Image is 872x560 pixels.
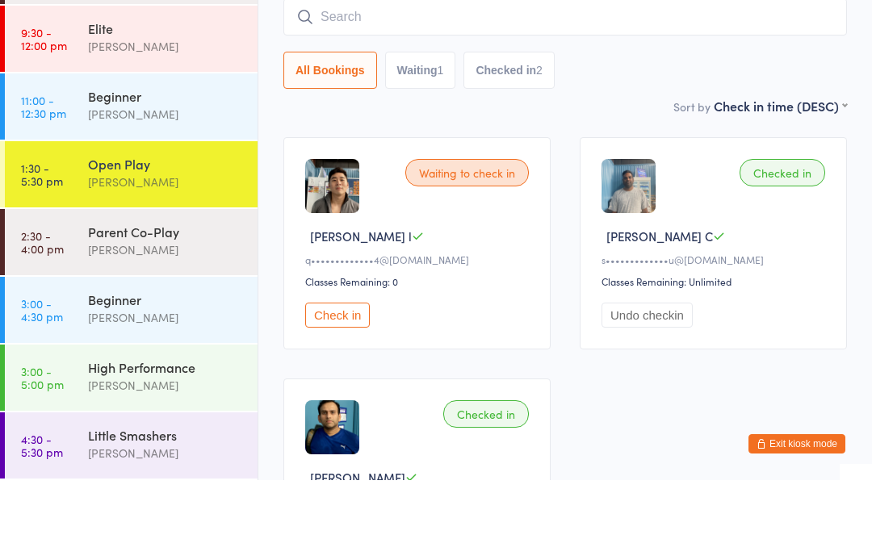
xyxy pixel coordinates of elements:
div: Open Play [88,235,244,253]
div: Check in time (DESC) [714,177,847,194]
div: Checked in [740,239,825,266]
a: 9:30 -12:00 pmElite[PERSON_NAME] [5,86,258,152]
time: 9:30 - 12:00 pm [21,106,67,132]
div: Classes Remaining: Unlimited [602,354,830,368]
time: 3:00 - 4:30 pm [21,377,63,403]
div: Little Smashers [88,506,244,524]
div: Parent Co-Play [88,303,244,320]
span: [STREET_ADDRESS] [283,40,847,56]
div: [PERSON_NAME] [88,320,244,339]
span: [PERSON_NAME] [283,23,822,40]
a: 3:00 -4:30 pmBeginner[PERSON_NAME] [5,357,258,423]
img: image1693066057.png [305,480,359,534]
time: 1:30 - 5:30 pm [21,241,63,267]
div: Checked in [443,480,529,508]
div: 1 [438,144,444,157]
div: [PERSON_NAME] [88,117,244,136]
div: Waiting to check in [405,239,529,266]
div: [PERSON_NAME] [88,253,244,271]
img: image1732244863.png [602,239,656,293]
time: 2:30 - 4:00 pm [21,309,64,335]
img: image1739109902.png [305,239,359,293]
button: All Bookings [283,132,377,169]
div: Any location [116,44,196,62]
span: [PERSON_NAME] C [606,307,713,324]
div: [PERSON_NAME] [88,185,244,203]
div: High Performance [88,438,244,456]
div: [PERSON_NAME] [88,456,244,474]
span: [DATE] 1:30pm [283,7,822,23]
button: Waiting1 [385,132,456,169]
button: Exit kiosk mode [748,514,845,533]
a: 11:00 -12:30 pmBeginner[PERSON_NAME] [5,153,258,219]
button: Check in [305,382,370,407]
div: Events for [21,18,100,44]
a: 4:30 -5:30 pmLittle Smashers[PERSON_NAME] [5,492,258,558]
div: 2 [536,144,543,157]
a: 1:30 -5:30 pmOpen Play[PERSON_NAME] [5,221,258,287]
div: q•••••••••••••4@[DOMAIN_NAME] [305,332,534,346]
span: [PERSON_NAME] l [310,307,412,324]
a: 3:00 -5:00 pmHigh Performance[PERSON_NAME] [5,424,258,491]
time: 3:00 - 5:00 pm [21,445,64,470]
button: Undo checkin [602,382,693,407]
div: s•••••••••••••u@[DOMAIN_NAME] [602,332,830,346]
div: At [116,18,196,44]
div: [PERSON_NAME] [88,524,244,542]
time: 4:30 - 5:30 pm [21,512,63,538]
time: 11:00 - 12:30 pm [21,173,66,199]
a: 2:30 -4:00 pmParent Co-Play[PERSON_NAME] [5,289,258,355]
label: Sort by [673,178,711,194]
div: Elite [88,99,244,117]
div: Beginner [88,370,244,388]
div: Beginner [88,167,244,185]
a: [DATE] [21,44,61,62]
div: [PERSON_NAME] [88,388,244,407]
input: Search [283,78,847,115]
button: Checked in2 [463,132,555,169]
div: Classes Remaining: 0 [305,354,534,368]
